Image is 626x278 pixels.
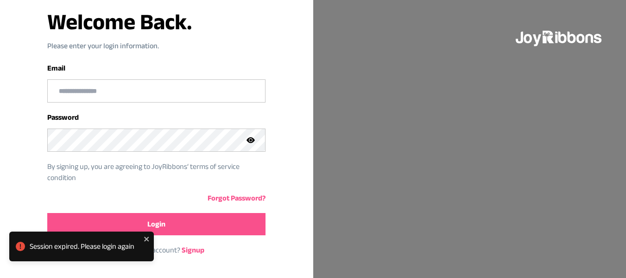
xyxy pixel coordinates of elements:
p: Please enter your login information. [47,40,266,52]
div: Session expired. Please login again [30,241,141,252]
button: Login [47,213,266,235]
h3: Welcome Back. [47,11,266,33]
p: By signing up, you are agreeing to JoyRibbons‘ terms of service condition [47,161,252,183]
label: Password [47,113,79,121]
p: Don‘t have an account? [47,245,266,256]
button: close [144,235,150,243]
label: Email [47,64,65,72]
a: Signup [182,246,204,254]
span: Login [147,219,165,230]
a: Forgot Password? [208,194,266,202]
img: joyribbons [515,22,604,52]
